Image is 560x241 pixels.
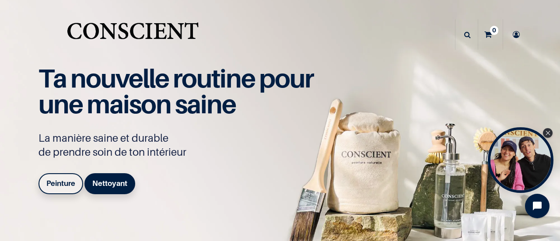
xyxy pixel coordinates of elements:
sup: 0 [490,26,498,35]
div: Close Tolstoy widget [543,128,553,138]
div: Tolstoy bubble widget [488,127,553,193]
a: 0 [478,19,503,50]
a: Nettoyant [84,173,135,194]
a: Logo of Conscient [65,17,200,52]
a: Peinture [38,173,83,194]
div: Open Tolstoy [488,127,553,193]
b: Peinture [46,179,75,188]
span: Ta nouvelle routine pour une maison saine [38,63,313,119]
div: Open Tolstoy widget [488,127,553,193]
p: La manière saine et durable de prendre soin de ton intérieur [38,131,323,159]
b: Nettoyant [92,179,127,188]
img: Conscient [65,17,200,52]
